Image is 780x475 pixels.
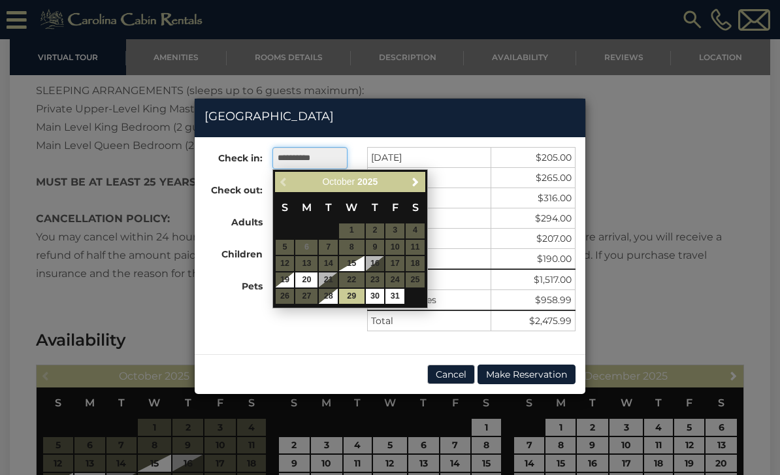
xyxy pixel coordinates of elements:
[491,208,575,229] td: $294.00
[491,168,575,188] td: $265.00
[491,310,575,331] td: $2,475.99
[204,108,576,125] h4: [GEOGRAPHIC_DATA]
[427,365,475,384] button: Cancel
[339,289,364,304] a: 29
[368,269,491,290] td: Subtotal
[357,176,378,187] span: 2025
[491,290,575,311] td: $958.99
[385,289,404,304] a: 31
[410,176,421,187] span: Next
[195,179,263,197] label: Check out:
[339,256,364,271] a: 15
[282,201,288,214] span: Sunday
[368,148,491,168] td: [DATE]
[392,201,398,214] span: Friday
[195,243,263,261] label: Children
[491,148,575,168] td: $205.00
[195,211,263,229] label: Adults
[478,365,576,384] button: Make Reservation
[491,269,575,290] td: $1,517.00
[346,201,357,214] span: Wednesday
[368,168,491,188] td: [DATE]
[195,275,263,293] label: Pets
[412,201,419,214] span: Saturday
[491,249,575,270] td: $190.00
[366,289,385,304] a: 30
[368,290,491,311] td: Taxes and fees
[322,176,355,187] span: October
[276,272,295,287] a: 19
[302,201,312,214] span: Monday
[491,229,575,249] td: $207.00
[372,201,378,214] span: Thursday
[491,188,575,208] td: $316.00
[368,229,491,249] td: [DATE]
[368,188,491,208] td: [DATE]
[295,272,317,287] a: 20
[368,249,491,270] td: [DATE]
[325,201,332,214] span: Tuesday
[368,310,491,331] td: Total
[368,208,491,229] td: [DATE]
[319,289,338,304] a: 28
[408,174,424,190] a: Next
[195,147,263,165] label: Check in:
